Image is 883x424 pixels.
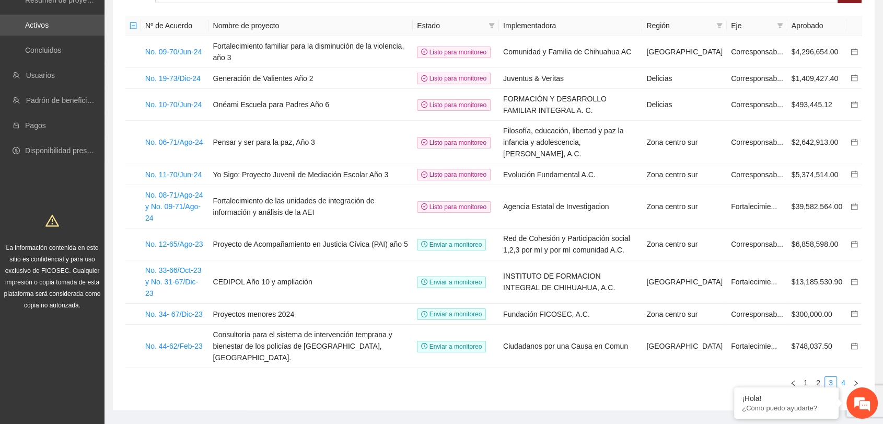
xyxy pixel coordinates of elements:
span: clock-circle [421,279,427,285]
td: Pensar y ser para la paz, Año 3 [208,121,413,164]
td: $748,037.50 [787,325,846,368]
span: filter [775,18,785,33]
li: Previous Page [787,376,799,389]
span: clock-circle [421,311,427,317]
a: calendar [851,100,858,109]
td: Evolución Fundamental A.C. [499,164,642,185]
div: Chatee con nosotros ahora [54,53,176,67]
span: calendar [851,74,858,82]
td: FORMACIÓN Y DESARROLLO FAMILIAR INTEGRAL A. C. [499,89,642,121]
td: Proyectos menores 2024 [208,304,413,325]
span: Fortalecimie... [731,342,777,350]
td: Proyecto de Acompañamiento en Justicia Cívica (PAI) año 5 [208,228,413,260]
a: No. 19-73/Dic-24 [145,74,201,83]
td: [GEOGRAPHIC_DATA] [642,36,727,68]
a: 3 [825,377,836,388]
td: Fundación FICOSEC, A.C. [499,304,642,325]
td: Onéami Escuela para Padres Año 6 [208,89,413,121]
a: calendar [851,202,858,211]
span: Listo para monitoreo [417,137,491,148]
a: 4 [838,377,849,388]
a: calendar [851,138,858,146]
span: Enviar a monitoreo [417,308,486,320]
a: No. 06-71/Ago-24 [145,138,203,146]
li: 1 [799,376,812,389]
div: Minimizar ventana de chat en vivo [171,5,196,30]
span: filter [716,22,723,29]
a: calendar [851,342,858,350]
td: Delicias [642,68,727,89]
th: Nº de Acuerdo [141,16,208,36]
th: Aprobado [787,16,846,36]
span: Enviar a monitoreo [417,277,486,288]
td: Fortalecimiento de las unidades de integración de información y análisis de la AEI [208,185,413,228]
td: Comunidad y Familia de Chihuahua AC [499,36,642,68]
td: $6,858,598.00 [787,228,846,260]
span: Fortalecimie... [731,278,777,286]
a: No. 12-65/Ago-23 [145,240,203,248]
td: Fortalecimiento familiar para la disminución de la violencia, año 3 [208,36,413,68]
span: clock-circle [421,241,427,247]
td: CEDIPOL Año 10 y ampliación [208,260,413,304]
span: Listo para monitoreo [417,47,491,58]
span: Corresponsab... [731,48,783,56]
span: right [853,380,859,386]
span: Eje [731,20,773,31]
span: warning [45,214,59,227]
td: Ciudadanos por una Causa en Comun [499,325,642,368]
a: No. 10-70/Jun-24 [145,100,202,109]
td: $39,582,564.00 [787,185,846,228]
span: Región [646,20,712,31]
span: Corresponsab... [731,240,783,248]
a: No. 11-70/Jun-24 [145,170,202,179]
a: No. 08-71/Ago-24 y No. 09-71/Ago-24 [145,191,203,222]
div: ¡Hola! [742,394,831,403]
a: Usuarios [26,71,55,79]
li: 4 [837,376,850,389]
span: Corresponsab... [731,170,783,179]
td: $4,296,654.00 [787,36,846,68]
span: Corresponsab... [731,310,783,318]
span: Listo para monitoreo [417,169,491,180]
td: $2,642,913.00 [787,121,846,164]
span: calendar [851,203,858,210]
td: Yo Sigo: Proyecto Juvenil de Mediación Escolar Año 3 [208,164,413,185]
a: calendar [851,48,858,56]
span: Estado [417,20,484,31]
span: filter [777,22,783,29]
td: Consultoría para el sistema de intervención temprana y bienestar de los policías de [GEOGRAPHIC_D... [208,325,413,368]
td: $1,409,427.40 [787,68,846,89]
span: calendar [851,48,858,55]
td: Delicias [642,89,727,121]
span: Corresponsab... [731,100,783,109]
span: Corresponsab... [731,138,783,146]
li: Next Page [850,376,862,389]
td: $300,000.00 [787,304,846,325]
td: Zona centro sur [642,228,727,260]
span: check-circle [421,139,427,145]
td: Zona centro sur [642,121,727,164]
span: left [790,380,796,386]
span: check-circle [421,49,427,55]
a: calendar [851,240,858,248]
a: No. 34- 67/Dic-23 [145,310,203,318]
button: left [787,376,799,389]
li: 3 [824,376,837,389]
li: 2 [812,376,824,389]
span: check-circle [421,75,427,82]
a: Activos [25,21,49,29]
a: No. 33-66/Oct-23 y No. 31-67/Dic-23 [145,266,201,297]
span: calendar [851,101,858,108]
a: 2 [812,377,824,388]
td: $13,185,530.90 [787,260,846,304]
td: $5,374,514.00 [787,164,846,185]
a: No. 09-70/Jun-24 [145,48,202,56]
td: Zona centro sur [642,185,727,228]
td: Zona centro sur [642,164,727,185]
td: Zona centro sur [642,304,727,325]
a: Concluidos [25,46,61,54]
span: La información contenida en este sitio es confidencial y para uso exclusivo de FICOSEC. Cualquier... [4,244,101,309]
th: Implementadora [499,16,642,36]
